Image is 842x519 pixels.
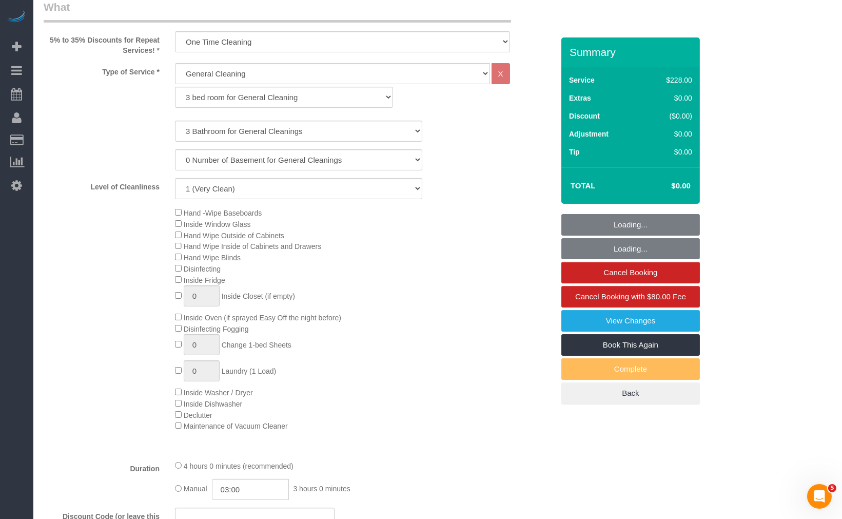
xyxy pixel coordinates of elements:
[644,111,692,121] div: ($0.00)
[184,389,253,397] span: Inside Washer / Dryer
[184,242,321,251] span: Hand Wipe Inside of Cabinets and Drawers
[571,181,596,190] strong: Total
[570,46,695,58] h3: Summary
[222,367,277,375] span: Laundry (1 Load)
[222,341,291,349] span: Change 1-bed Sheets
[569,129,609,139] label: Adjustment
[184,254,241,262] span: Hand Wipe Blinds
[36,178,167,192] label: Level of Cleanliness
[807,484,832,509] iframe: Intercom live chat
[569,111,600,121] label: Discount
[184,314,341,322] span: Inside Oven (if sprayed Easy Off the night before)
[36,63,167,77] label: Type of Service *
[644,129,692,139] div: $0.00
[36,460,167,474] label: Duration
[184,485,207,493] span: Manual
[184,276,225,284] span: Inside Fridge
[641,182,691,190] h4: $0.00
[644,147,692,157] div: $0.00
[569,75,595,85] label: Service
[293,485,350,493] span: 3 hours 0 minutes
[561,382,700,404] a: Back
[569,147,580,157] label: Tip
[561,262,700,283] a: Cancel Booking
[184,265,221,273] span: Disinfecting
[36,31,167,55] label: 5% to 35% Discounts for Repeat Services! *
[222,292,295,300] span: Inside Closet (if empty)
[828,484,836,492] span: 5
[184,209,262,217] span: Hand -Wipe Baseboards
[561,286,700,307] a: Cancel Booking with $80.00 Fee
[561,310,700,332] a: View Changes
[184,422,288,430] span: Maintenance of Vacuum Cleaner
[184,220,251,228] span: Inside Window Glass
[184,232,284,240] span: Hand Wipe Outside of Cabinets
[184,400,242,408] span: Inside Dishwasher
[561,334,700,356] a: Book This Again
[184,462,293,470] span: 4 hours 0 minutes (recommended)
[184,411,212,419] span: Declutter
[6,10,27,25] img: Automaid Logo
[184,325,249,333] span: Disinfecting Fogging
[644,75,692,85] div: $228.00
[644,93,692,103] div: $0.00
[569,93,591,103] label: Extras
[575,292,686,301] span: Cancel Booking with $80.00 Fee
